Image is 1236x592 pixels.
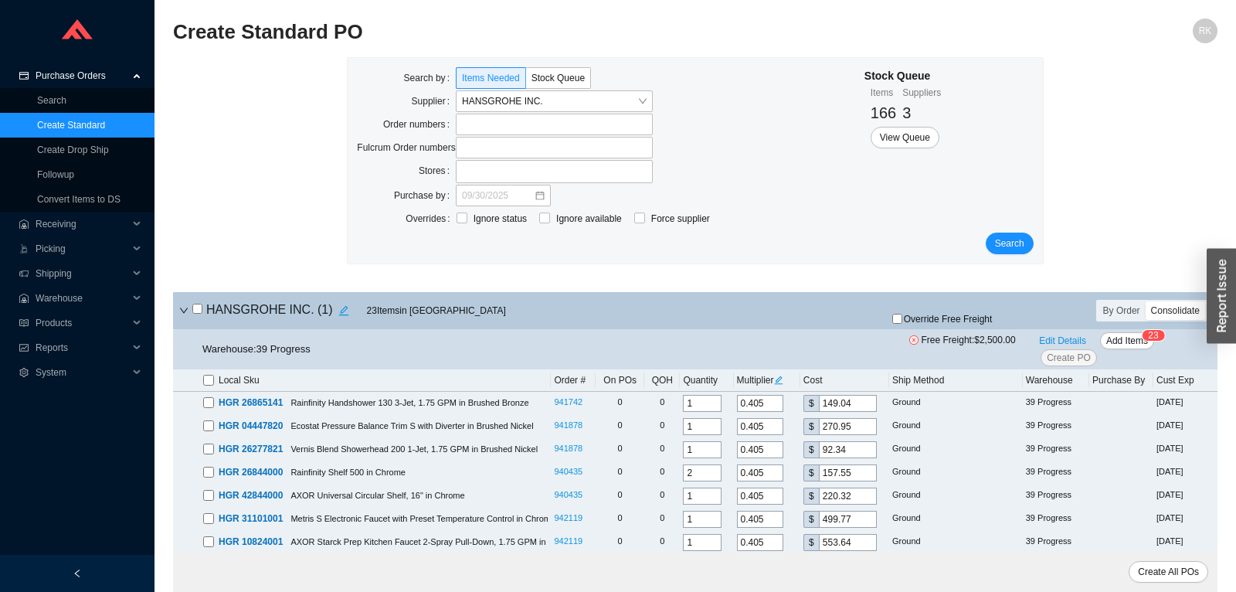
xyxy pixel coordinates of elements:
[904,315,993,324] span: Override Free Freight
[551,369,596,392] th: Order #
[1153,531,1217,554] td: [DATE]
[596,508,644,531] td: 0
[219,490,283,501] span: HGR 42844000
[889,438,1023,461] td: Ground
[290,421,533,430] span: Ecostat Pressure Balance Trim S with Diverter in Brushed Nickel
[889,508,1023,531] td: Ground
[554,513,582,522] a: 942119
[36,212,128,236] span: Receiving
[37,169,74,180] a: Followup
[333,300,355,322] button: edit
[803,418,819,435] div: $
[173,19,956,46] h2: Create Standard PO
[986,233,1034,254] button: Search
[36,63,128,88] span: Purchase Orders
[19,71,29,80] span: credit-card
[19,343,29,352] span: fund
[219,467,283,478] span: HGR 26844000
[864,67,941,85] div: Stock Queue
[1023,508,1089,531] td: 39 Progress
[774,376,783,385] span: edit
[334,305,354,316] span: edit
[394,185,456,206] label: Purchase by
[1153,461,1217,485] td: [DATE]
[1023,415,1089,438] td: 39 Progress
[1023,392,1089,415] td: 39 Progress
[871,127,939,148] button: View Queue
[290,537,578,546] span: AXOR Starck Prep Kitchen Faucet 2-Spray Pull-Down, 1.75 GPM in Chrome
[909,335,919,345] span: close-circle
[596,461,644,485] td: 0
[290,491,464,500] span: AXOR Universal Circular Shelf, 16" in Chrome
[367,303,506,318] span: 23 Item s in [GEOGRAPHIC_DATA]
[219,420,283,431] span: HGR 04447820
[406,208,456,230] label: Overrides
[219,444,283,454] span: HGR 26277821
[800,369,889,392] th: Cost
[803,488,819,505] div: $
[1153,415,1217,438] td: [DATE]
[803,511,819,528] div: $
[36,261,128,286] span: Shipping
[1129,561,1208,583] button: Create All POs
[880,130,930,145] span: View Queue
[36,236,128,261] span: Picking
[644,485,680,508] td: 0
[1199,19,1212,43] span: RK
[803,441,819,458] div: $
[1153,330,1159,341] span: 3
[219,513,283,524] span: HGR 31101001
[1039,333,1086,349] span: Edit Details
[1153,392,1217,415] td: [DATE]
[1023,531,1089,554] td: 39 Progress
[412,90,456,112] label: Supplier:
[1098,301,1146,320] div: By Order
[1100,332,1154,349] button: Add Items
[1153,508,1217,531] td: [DATE]
[871,104,896,121] span: 166
[889,485,1023,508] td: Ground
[902,104,911,121] span: 3
[36,335,128,360] span: Reports
[554,467,582,476] a: 940435
[644,369,680,392] th: QOH
[1023,369,1089,392] th: Warehouse
[902,85,941,100] div: Suppliers
[1153,485,1217,508] td: [DATE]
[889,531,1023,554] td: Ground
[596,485,644,508] td: 0
[1142,330,1164,341] sup: 23
[1153,438,1217,461] td: [DATE]
[73,569,82,578] span: left
[1023,438,1089,461] td: 39 Progress
[803,534,819,551] div: $
[37,145,109,155] a: Create Drop Ship
[36,286,128,311] span: Warehouse
[889,415,1023,438] td: Ground
[19,318,29,328] span: read
[36,311,128,335] span: Products
[1106,333,1148,349] span: Add Items
[37,95,66,106] a: Search
[1138,564,1199,580] span: Create All POs
[462,188,534,203] input: 09/30/2025
[871,85,896,100] div: Items
[644,531,680,554] td: 0
[290,468,406,477] span: Rainfinity Shelf 500 in Chrome
[680,369,733,392] th: Quantity
[37,120,105,131] a: Create Standard
[219,536,283,547] span: HGR 10824001
[909,332,1033,366] span: Free Freight:
[1148,330,1153,341] span: 2
[644,461,680,485] td: 0
[596,438,644,461] td: 0
[554,420,582,430] a: 941878
[1023,485,1089,508] td: 39 Progress
[317,303,333,316] span: ( 1 )
[192,300,355,322] h4: HANSGROHE INC.
[419,160,456,182] label: Stores
[554,444,582,453] a: 941878
[889,392,1023,415] td: Ground
[995,236,1024,251] span: Search
[179,306,188,315] span: down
